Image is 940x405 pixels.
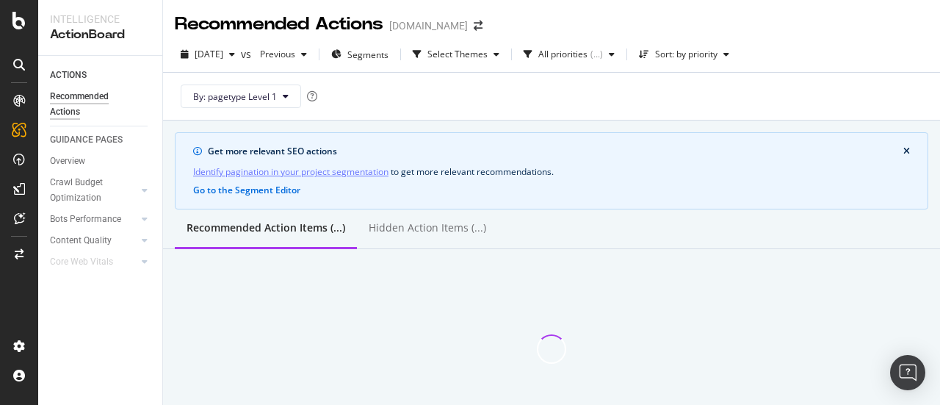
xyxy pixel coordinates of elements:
a: GUIDANCE PAGES [50,132,152,148]
div: GUIDANCE PAGES [50,132,123,148]
button: Select Themes [407,43,505,66]
a: ACTIONS [50,68,152,83]
div: info banner [175,132,928,209]
a: Recommended Actions [50,89,152,120]
div: Overview [50,154,85,169]
span: Segments [347,49,388,61]
div: ActionBoard [50,26,151,43]
span: Previous [254,48,295,60]
button: Previous [254,43,313,66]
button: [DATE] [175,43,241,66]
div: Crawl Budget Optimization [50,175,127,206]
button: Sort: by priority [633,43,735,66]
span: By: pagetype Level 1 [193,90,277,103]
div: Recommended Actions [50,89,138,120]
div: arrow-right-arrow-left [474,21,482,31]
button: Go to the Segment Editor [193,185,300,196]
div: Recommended Action Items (...) [187,221,345,235]
div: Sort: by priority [655,50,717,59]
a: Content Quality [50,233,137,248]
div: All priorities [538,50,587,59]
div: Core Web Vitals [50,254,113,270]
button: Segments [325,43,394,66]
div: Open Intercom Messenger [890,355,925,390]
a: Identify pagination in your project segmentation [193,164,388,179]
div: Select Themes [427,50,488,59]
div: Recommended Actions [175,12,383,37]
span: vs [241,47,254,62]
a: Crawl Budget Optimization [50,175,137,206]
div: to get more relevant recommendations . [193,164,910,179]
div: Bots Performance [50,212,121,227]
div: [DOMAIN_NAME] [389,18,468,33]
div: Intelligence [50,12,151,26]
div: Content Quality [50,233,112,248]
a: Overview [50,154,152,169]
button: All priorities(...) [518,43,621,66]
div: ACTIONS [50,68,87,83]
a: Core Web Vitals [50,254,137,270]
div: ( ... ) [590,50,603,59]
div: Hidden Action Items (...) [369,221,486,235]
button: By: pagetype Level 1 [181,85,301,108]
span: 2025 Aug. 13th [195,48,223,60]
button: close banner [900,143,914,160]
div: Get more relevant SEO actions [208,145,903,158]
a: Bots Performance [50,212,137,227]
